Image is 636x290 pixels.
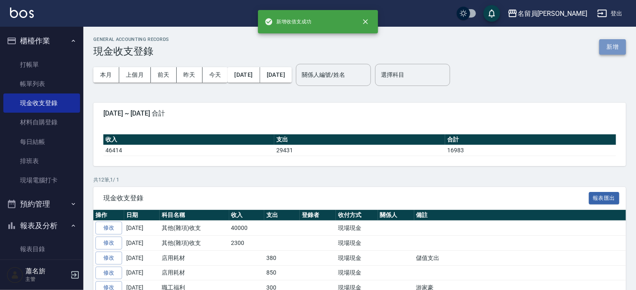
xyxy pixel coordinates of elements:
[3,151,80,171] a: 排班表
[93,210,124,221] th: 操作
[229,236,265,251] td: 2300
[599,39,626,55] button: 新增
[3,74,80,93] a: 帳單列表
[356,13,375,31] button: close
[124,236,160,251] td: [DATE]
[25,267,68,275] h5: 蕭名旂
[95,237,122,250] a: 修改
[93,67,119,83] button: 本月
[589,194,620,202] a: 報表匯出
[160,250,229,265] td: 店用耗材
[93,37,169,42] h2: GENERAL ACCOUNTING RECORDS
[3,113,80,132] a: 材料自購登錄
[93,45,169,57] h3: 現金收支登錄
[3,30,80,52] button: 櫃檯作業
[124,210,160,221] th: 日期
[445,134,616,145] th: 合計
[95,222,122,235] a: 修改
[3,132,80,151] a: 每日結帳
[7,267,23,283] img: Person
[103,109,616,118] span: [DATE] ~ [DATE] 合計
[93,176,626,184] p: 共 12 筆, 1 / 1
[3,215,80,237] button: 報表及分析
[103,134,274,145] th: 收入
[274,134,445,145] th: 支出
[95,267,122,280] a: 修改
[336,221,378,236] td: 現場現金
[3,240,80,259] a: 報表目錄
[124,221,160,236] td: [DATE]
[274,145,445,156] td: 29431
[124,250,160,265] td: [DATE]
[3,171,80,190] a: 現場電腦打卡
[228,67,260,83] button: [DATE]
[229,221,265,236] td: 40000
[518,8,587,19] div: 名留員[PERSON_NAME]
[160,210,229,221] th: 科目名稱
[336,236,378,251] td: 現場現金
[336,210,378,221] th: 收付方式
[103,145,274,156] td: 46414
[160,236,229,251] td: 其他(雜項)收支
[260,67,292,83] button: [DATE]
[445,145,616,156] td: 16983
[160,265,229,280] td: 店用耗材
[177,67,203,83] button: 昨天
[336,250,378,265] td: 現場現金
[3,93,80,113] a: 現金收支登錄
[265,18,311,26] span: 新增收借支成功
[504,5,591,22] button: 名留員[PERSON_NAME]
[25,275,68,283] p: 主管
[599,43,626,50] a: 新增
[10,8,34,18] img: Logo
[3,193,80,215] button: 預約管理
[594,6,626,21] button: 登出
[3,259,80,278] a: 店家日報表
[203,67,228,83] button: 今天
[229,210,265,221] th: 收入
[264,265,300,280] td: 850
[160,221,229,236] td: 其他(雜項)收支
[3,55,80,74] a: 打帳單
[589,192,620,205] button: 報表匯出
[264,210,300,221] th: 支出
[300,210,336,221] th: 登錄者
[483,5,500,22] button: save
[414,250,635,265] td: 儲值支出
[103,194,589,202] span: 現金收支登錄
[264,250,300,265] td: 380
[95,252,122,265] a: 修改
[414,210,635,221] th: 備註
[124,265,160,280] td: [DATE]
[378,210,414,221] th: 關係人
[119,67,151,83] button: 上個月
[336,265,378,280] td: 現場現金
[151,67,177,83] button: 前天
